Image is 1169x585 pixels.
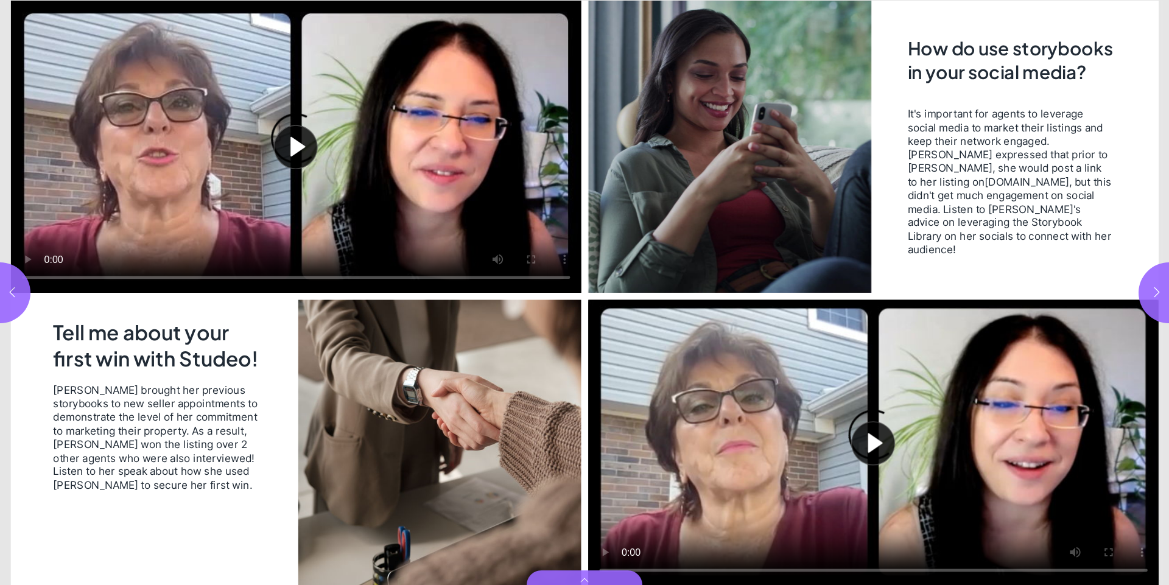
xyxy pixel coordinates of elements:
[53,319,269,373] h2: Tell me about your first win with Studeo!
[53,383,265,491] span: [PERSON_NAME] brought her previous storybooks to new seller appointments to demonstrate the level...
[908,107,1113,256] span: It's important for agents to leverage social media to market their listings and keep their networ...
[908,37,1117,96] h2: How do use storybooks in your social media?
[985,175,1069,188] a: [DOMAIN_NAME]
